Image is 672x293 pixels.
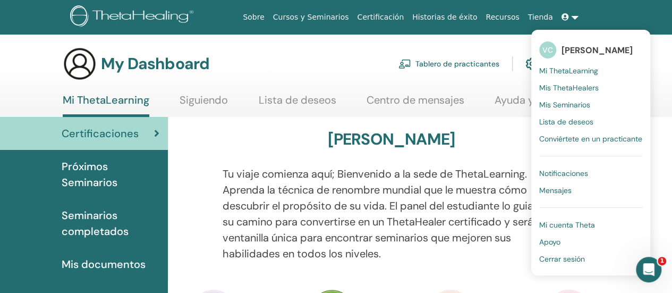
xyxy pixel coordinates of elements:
[62,125,139,141] span: Certificaciones
[539,169,588,178] span: Notificaciones
[539,186,572,195] span: Mensajes
[525,52,577,76] a: Mi cuenta
[101,54,209,73] h3: My Dashboard
[269,7,353,27] a: Cursos y Seminarios
[62,256,146,272] span: Mis documentos
[539,79,642,96] a: Mis ThetaHealers
[539,113,642,130] a: Lista de deseos
[636,257,661,282] iframe: Intercom live chat
[658,257,666,265] span: 1
[62,158,159,190] span: Próximos Seminarios
[539,220,595,230] span: Mi cuenta Theta
[367,94,464,114] a: Centro de mensajes
[539,254,585,264] span: Cerrar sesión
[539,100,590,110] span: Mis Seminarios
[353,7,408,27] a: Certificación
[398,52,499,76] a: Tablero de practicantes
[259,94,336,114] a: Lista de deseos
[495,94,579,114] a: Ayuda y recursos
[539,41,556,58] span: VC
[539,250,642,267] a: Cerrar sesión
[524,7,557,27] a: Tienda
[539,83,599,93] span: Mis ThetaHealers
[539,117,593,127] span: Lista de deseos
[539,216,642,233] a: Mi cuenta Theta
[539,165,642,182] a: Notificaciones
[562,45,633,56] span: [PERSON_NAME]
[481,7,523,27] a: Recursos
[539,237,560,247] span: Apoyo
[525,55,538,73] img: cog.svg
[539,233,642,250] a: Apoyo
[539,96,642,113] a: Mis Seminarios
[223,166,560,262] p: Tu viaje comienza aquí; Bienvenido a la sede de ThetaLearning. Aprenda la técnica de renombre mun...
[539,66,598,76] span: Mi ThetaLearning
[180,94,228,114] a: Siguiendo
[328,130,455,149] h3: [PERSON_NAME]
[398,59,411,69] img: chalkboard-teacher.svg
[408,7,481,27] a: Historias de éxito
[239,7,268,27] a: Sobre
[70,5,197,29] img: logo.png
[63,94,149,117] a: Mi ThetaLearning
[62,207,159,239] span: Seminarios completados
[539,130,642,147] a: Conviértete en un practicante
[539,134,642,144] span: Conviértete en un practicante
[539,38,642,62] a: VC[PERSON_NAME]
[63,47,97,81] img: generic-user-icon.jpg
[539,62,642,79] a: Mi ThetaLearning
[539,182,642,199] a: Mensajes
